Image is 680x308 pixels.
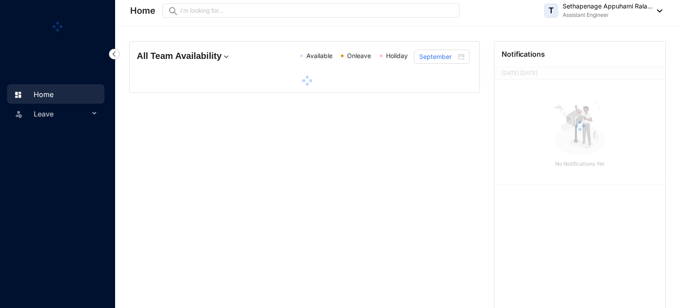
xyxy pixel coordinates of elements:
p: Notifications [502,49,545,59]
span: Available [306,52,332,59]
img: nav-icon-left.19a07721e4dec06a274f6d07517f07b7.svg [109,49,120,59]
input: Select month [419,52,456,62]
a: Home [12,90,54,99]
img: dropdown-black.8e83cc76930a90b1a4fdb6d089b7bf3a.svg [653,9,662,12]
li: Home [7,84,104,104]
img: leave-unselected.2934df6273408c3f84d9.svg [14,109,23,118]
span: T [549,7,554,15]
p: Assistant Engineer [563,11,653,19]
span: Holiday [386,52,408,59]
span: Onleave [347,52,371,59]
h4: All Team Availability [137,50,248,62]
span: Leave [34,105,89,123]
input: I’m looking for... [180,6,454,16]
img: dropdown.780994ddfa97fca24b89f58b1de131fa.svg [222,52,231,61]
p: Home [130,4,155,17]
p: Sethapenage Appuhami Rala... [563,2,653,11]
img: home.c6720e0a13eba0172344.svg [14,91,22,99]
